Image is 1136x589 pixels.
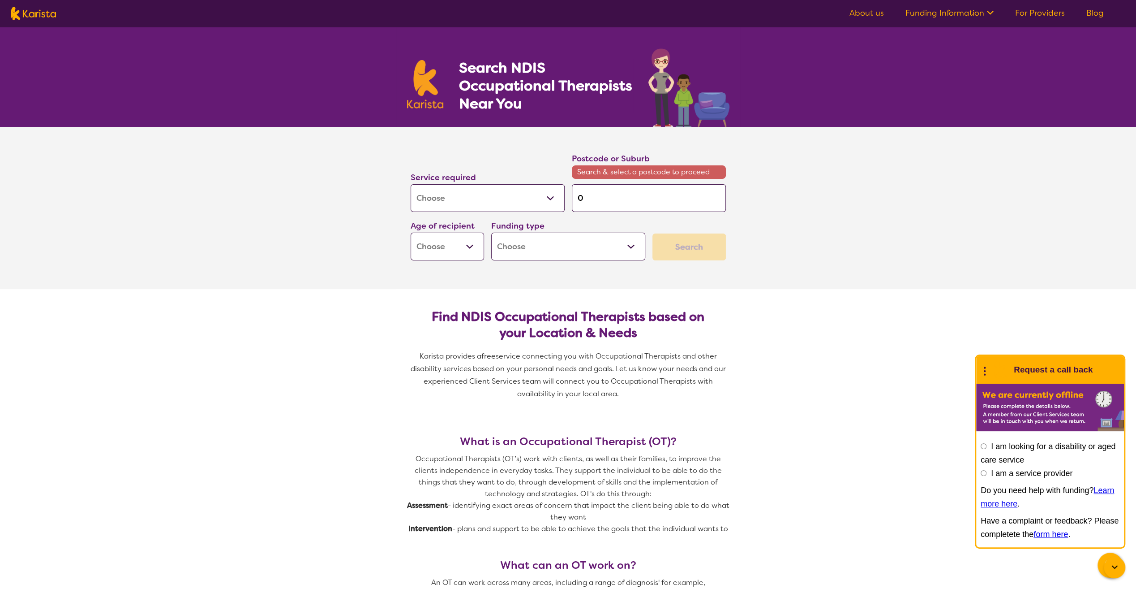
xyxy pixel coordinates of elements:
h1: Search NDIS Occupational Therapists Near You [459,59,633,113]
strong: Assessment [407,501,448,510]
label: Funding type [491,221,544,231]
label: Service required [411,172,476,183]
label: I am a service provider [991,469,1072,478]
a: About us [849,8,884,18]
label: Age of recipient [411,221,475,231]
a: form here [1033,530,1068,539]
h3: What can an OT work on? [407,559,729,572]
a: Funding Information [905,8,994,18]
span: service connecting you with Occupational Therapists and other disability services based on your p... [411,351,728,398]
label: I am looking for a disability or aged care service [981,442,1115,464]
p: - identifying exact areas of concern that impact the client being able to do what they want [407,500,729,523]
p: Do you need help with funding? . [981,484,1119,511]
strong: Intervention [408,524,452,533]
span: Search & select a postcode to proceed [572,165,726,179]
h1: Request a call back [1014,363,1093,377]
span: Karista provides a [420,351,481,361]
p: - plans and support to be able to achieve the goals that the individual wants to [407,523,729,535]
button: Channel Menu [1097,553,1123,578]
input: Type [572,184,726,212]
img: Karista logo [407,60,444,108]
img: Karista logo [11,7,56,20]
img: Karista [990,361,1008,379]
img: occupational-therapy [648,48,729,127]
a: For Providers [1015,8,1065,18]
span: free [481,351,496,361]
h3: What is an Occupational Therapist (OT)? [407,435,729,448]
h2: Find NDIS Occupational Therapists based on your Location & Needs [418,309,719,341]
label: Postcode or Suburb [572,153,650,164]
p: Have a complaint or feedback? Please completete the . [981,514,1119,541]
p: Occupational Therapists (OT’s) work with clients, as well as their families, to improve the clien... [407,453,729,500]
img: Karista offline chat form to request call back [976,384,1124,431]
a: Blog [1086,8,1104,18]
